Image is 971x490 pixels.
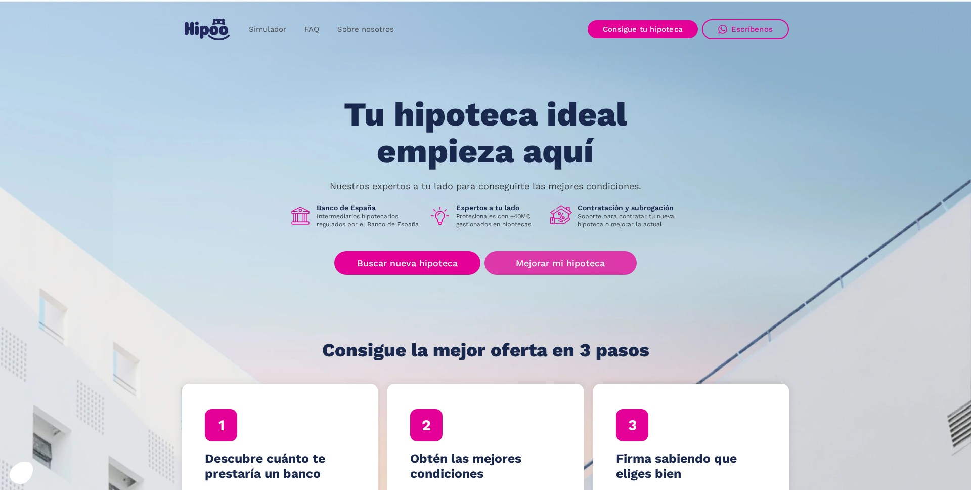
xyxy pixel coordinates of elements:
h1: Tu hipoteca ideal empieza aquí [294,96,677,170]
p: Soporte para contratar tu nueva hipoteca o mejorar la actual [578,212,682,228]
h1: Contratación y subrogación [578,203,682,212]
a: Escríbenos [702,19,789,39]
a: Simulador [240,20,295,39]
a: Consigue tu hipoteca [588,20,698,38]
h1: Banco de España [317,203,421,212]
p: Nuestros expertos a tu lado para conseguirte las mejores condiciones. [330,182,641,190]
a: FAQ [295,20,328,39]
div: Escríbenos [731,25,773,34]
h4: Firma sabiendo que eliges bien [616,451,767,481]
h1: Consigue la mejor oferta en 3 pasos [322,340,649,360]
h4: Descubre cuánto te prestaría un banco [205,451,356,481]
p: Intermediarios hipotecarios regulados por el Banco de España [317,212,421,228]
p: Profesionales con +40M€ gestionados en hipotecas [456,212,542,228]
h1: Expertos a tu lado [456,203,542,212]
a: Mejorar mi hipoteca [484,251,637,275]
h4: Obtén las mejores condiciones [410,451,561,481]
a: home [182,15,232,45]
a: Buscar nueva hipoteca [334,251,480,275]
a: Sobre nosotros [328,20,403,39]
